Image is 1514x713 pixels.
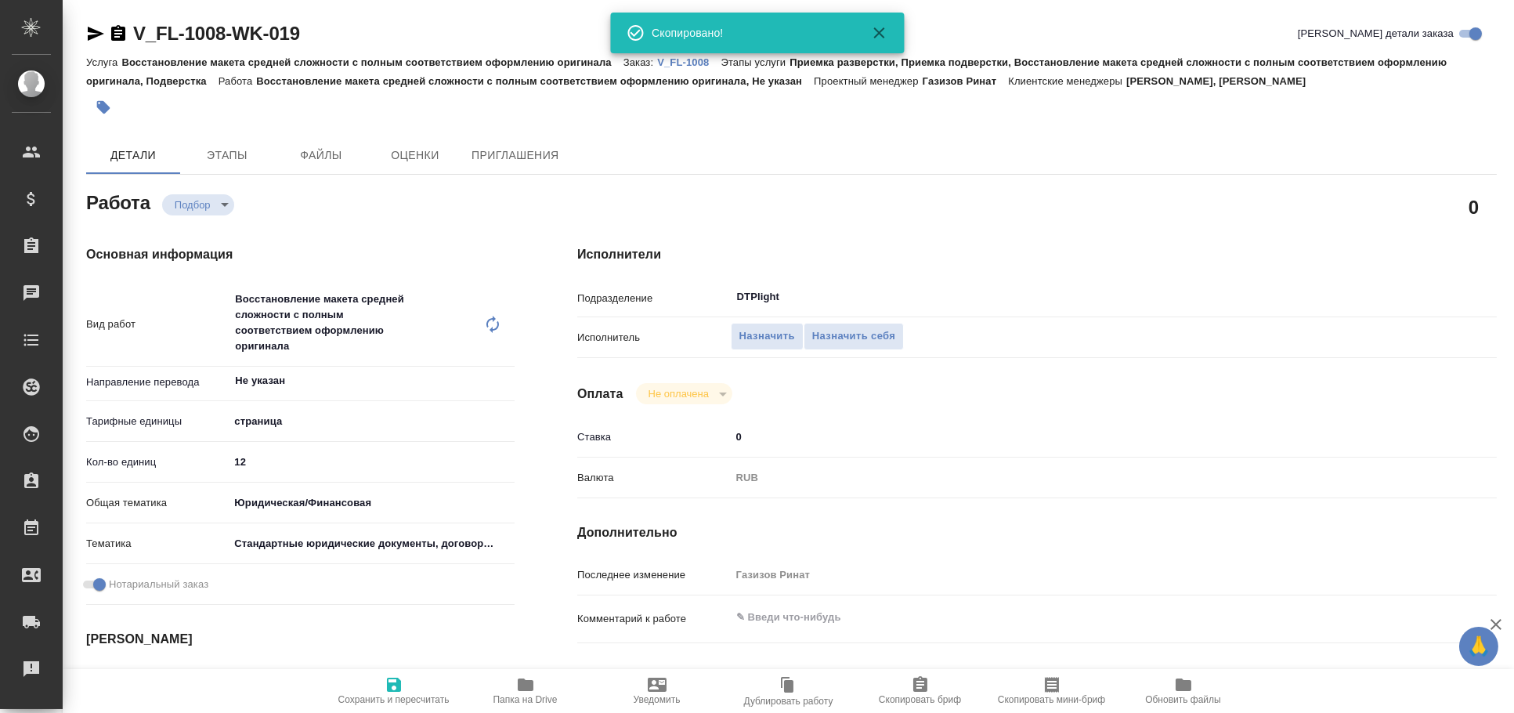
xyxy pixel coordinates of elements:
[855,669,986,713] button: Скопировать бриф
[86,90,121,125] button: Добавить тэг
[86,536,229,552] p: Тематика
[623,56,657,68] p: Заказ:
[577,385,623,404] h4: Оплата
[731,425,1421,448] input: ✎ Введи что-нибудь
[1008,75,1126,87] p: Клиентские менеджеры
[256,75,814,87] p: Восстановление макета средней сложности с полным соответствием оформлению оригинала, Не указан
[284,146,359,165] span: Файлы
[229,530,515,557] div: Стандартные юридические документы, договоры, уставы
[652,25,847,41] div: Скопировано!
[109,577,208,592] span: Нотариальный заказ
[591,669,723,713] button: Уведомить
[170,198,215,212] button: Подбор
[744,696,833,707] span: Дублировать работу
[1465,630,1492,663] span: 🙏
[1118,669,1249,713] button: Обновить файлы
[986,669,1118,713] button: Скопировать мини-бриф
[1298,26,1454,42] span: [PERSON_NAME] детали заказа
[378,146,453,165] span: Оценки
[731,323,804,350] button: Назначить
[998,694,1105,705] span: Скопировать мини-бриф
[657,56,721,68] p: V_FL-1008
[739,328,795,346] span: Назначить
[328,669,460,713] button: Сохранить и пересчитать
[812,328,895,346] span: Назначить себя
[86,375,229,390] p: Направление перевода
[109,24,128,43] button: Скопировать ссылку
[86,495,229,511] p: Общая тематика
[657,55,721,68] a: V_FL-1008
[1459,627,1498,666] button: 🙏
[731,465,1421,491] div: RUB
[133,23,300,44] a: V_FL-1008-WK-019
[86,245,515,264] h4: Основная информация
[804,323,904,350] button: Назначить себя
[636,383,732,404] div: Подбор
[721,56,790,68] p: Этапы услуги
[577,330,731,346] p: Исполнитель
[86,414,229,429] p: Тарифные единицы
[219,75,257,87] p: Работа
[493,694,558,705] span: Папка на Drive
[1126,75,1317,87] p: [PERSON_NAME], [PERSON_NAME]
[577,523,1497,542] h4: Дополнительно
[229,408,515,435] div: страница
[723,669,855,713] button: Дублировать работу
[472,146,559,165] span: Приглашения
[879,694,961,705] span: Скопировать бриф
[814,75,922,87] p: Проектный менеджер
[506,379,509,382] button: Open
[86,317,229,332] p: Вид работ
[860,24,898,42] button: Закрыть
[731,563,1421,586] input: Пустое поле
[162,194,234,215] div: Подбор
[577,611,731,627] p: Комментарий к работе
[634,694,681,705] span: Уведомить
[86,454,229,470] p: Кол-во единиц
[1469,194,1479,220] h2: 0
[577,470,731,486] p: Валюта
[229,451,515,473] input: ✎ Введи что-нибудь
[577,245,1497,264] h4: Исполнители
[577,567,731,583] p: Последнее изменение
[923,75,1009,87] p: Газизов Ринат
[121,56,623,68] p: Восстановление макета средней сложности с полным соответствием оформлению оригинала
[1411,295,1415,299] button: Open
[577,429,731,445] p: Ставка
[229,490,515,516] div: Юридическая/Финансовая
[644,387,714,400] button: Не оплачена
[460,669,591,713] button: Папка на Drive
[86,56,121,68] p: Услуга
[1145,694,1221,705] span: Обновить файлы
[86,630,515,649] h4: [PERSON_NAME]
[731,664,1421,691] textarea: /Clients/FL_V/Orders/V_FL-1008/DTP/V_FL-1008-WK-019
[86,24,105,43] button: Скопировать ссылку для ЯМессенджера
[96,146,171,165] span: Детали
[190,146,265,165] span: Этапы
[577,291,731,306] p: Подразделение
[338,694,450,705] span: Сохранить и пересчитать
[86,187,150,215] h2: Работа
